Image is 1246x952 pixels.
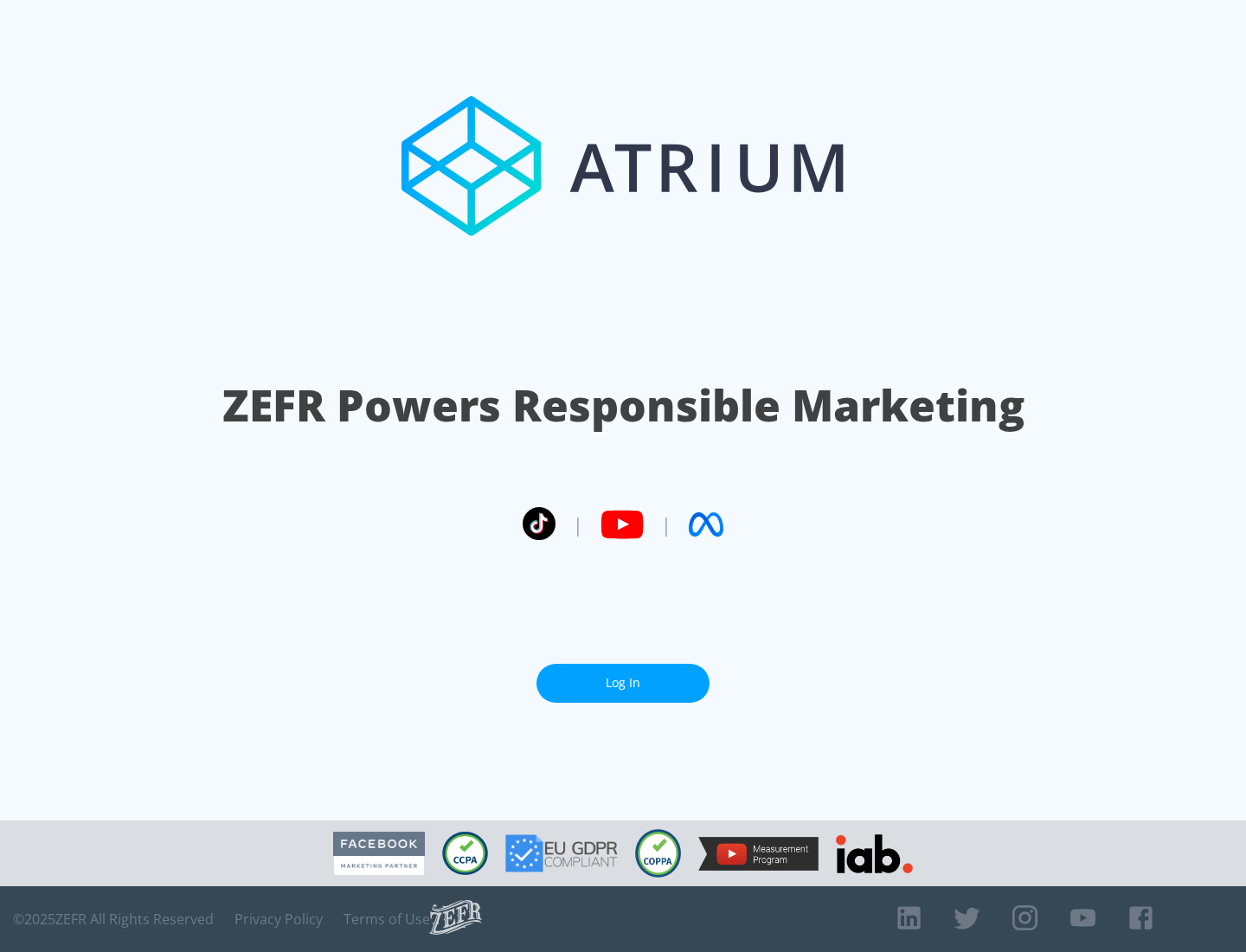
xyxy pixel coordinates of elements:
img: YouTube Measurement Program [698,837,819,871]
img: COPPA Compliant [635,829,681,878]
span: | [573,511,583,537]
a: Privacy Policy [234,910,323,928]
span: © 2025 ZEFR All Rights Reserved [13,910,214,928]
img: GDPR Compliant [505,834,618,872]
img: CCPA Compliant [442,832,488,875]
a: Terms of Use [344,910,430,928]
span: | [661,511,671,537]
img: Facebook Marketing Partner [333,832,425,876]
h1: ZEFR Powers Responsible Marketing [222,376,1024,435]
img: IAB [836,834,913,873]
a: Log In [536,664,710,703]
